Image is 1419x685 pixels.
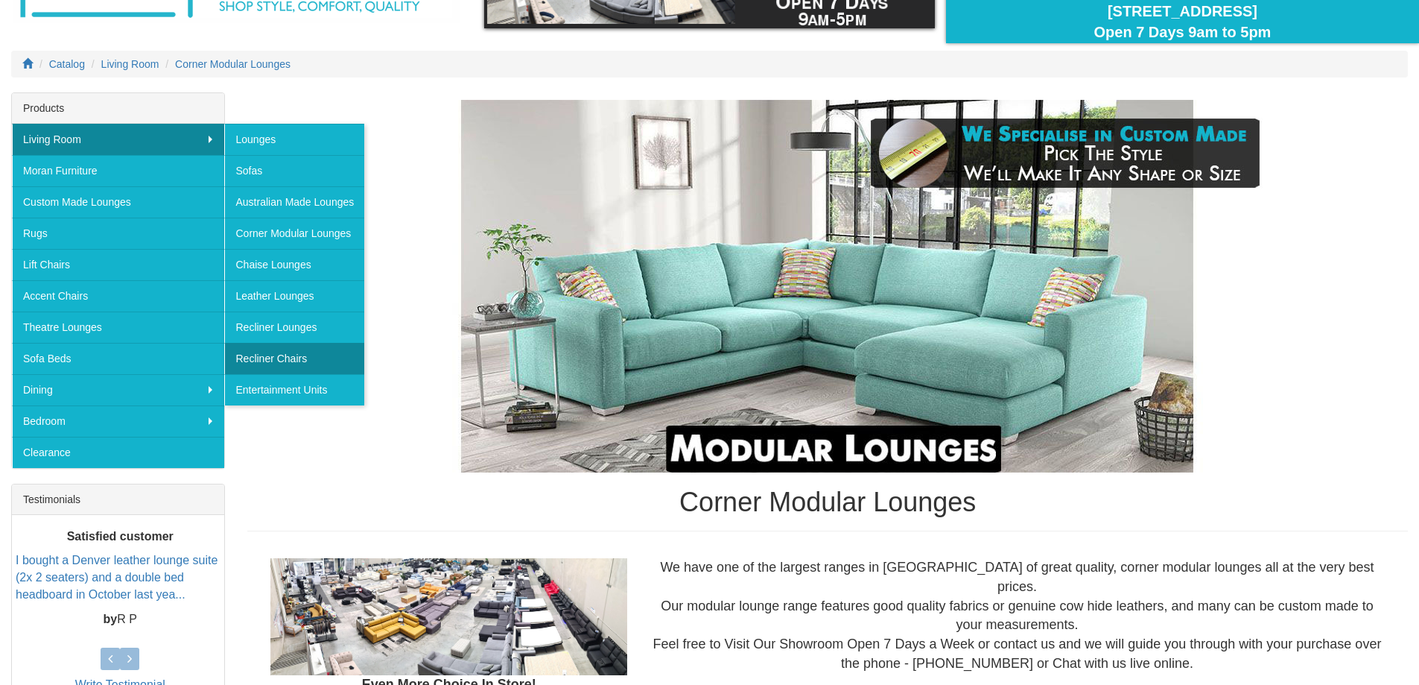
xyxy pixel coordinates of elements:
a: Corner Modular Lounges [224,218,364,249]
b: Satisfied customer [67,530,174,543]
a: I bought a Denver leather lounge suite (2x 2 seaters) and a double bed headboard in October last ... [16,554,218,601]
a: Catalog [49,58,85,70]
a: Custom Made Lounges [12,186,224,218]
div: Products [12,93,224,124]
a: Leather Lounges [224,280,364,312]
a: Lift Chairs [12,249,224,280]
a: Sofas [224,155,364,186]
a: Accent Chairs [12,280,224,312]
a: Recliner Chairs [224,343,364,374]
a: Clearance [12,437,224,468]
a: Corner Modular Lounges [175,58,291,70]
a: Rugs [12,218,224,249]
a: Moran Furniture [12,155,224,186]
a: Bedroom [12,405,224,437]
a: Living Room [12,124,224,155]
div: We have one of the largest ranges in [GEOGRAPHIC_DATA] of great quality, corner modular lounges a... [638,558,1396,673]
img: Showroom [270,558,627,675]
a: Dining [12,374,224,405]
img: Corner Modular Lounges [381,100,1274,473]
b: by [104,613,118,625]
p: R P [16,611,224,628]
a: Sofa Beds [12,343,224,374]
div: Testimonials [12,484,224,515]
a: Recliner Lounges [224,312,364,343]
a: Living Room [101,58,159,70]
a: Chaise Lounges [224,249,364,280]
a: Theatre Lounges [12,312,224,343]
a: Australian Made Lounges [224,186,364,218]
h1: Corner Modular Lounges [247,487,1408,517]
a: Entertainment Units [224,374,364,405]
a: Lounges [224,124,364,155]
